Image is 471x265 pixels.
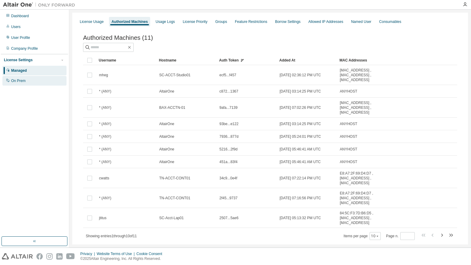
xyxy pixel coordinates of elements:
img: Altair One [3,2,78,8]
span: TN-ACCT-CONT01 [159,176,190,181]
span: [DATE] 07:22:14 PM UTC [280,176,321,181]
span: SC-Acct-Lap01 [159,216,184,220]
span: 2f45...9737 [219,196,237,200]
span: jtitus [99,216,107,220]
span: * (ANY) [99,89,111,94]
span: [MAC_ADDRESS] , [MAC_ADDRESS] , [MAC_ADDRESS] [340,100,391,115]
span: 7936...877d [219,134,238,139]
div: Dashboard [11,14,29,18]
div: Cookie Consent [136,251,166,256]
span: 34c9...0e4f [219,176,237,181]
div: License Usage [80,19,104,24]
div: On Prem [11,78,26,83]
span: * (ANY) [99,121,111,126]
div: Hostname [159,55,214,65]
span: ANYHOST [340,147,357,152]
span: 84:5C:F3:7D:B6:D5 , [MAC_ADDRESS] , [MAC_ADDRESS] [340,211,391,225]
span: mheg [99,73,108,77]
span: * (ANY) [99,134,111,139]
div: License Priority [183,19,207,24]
span: 93be...e122 [219,121,238,126]
span: [DATE] 02:36:12 PM UTC [280,73,321,77]
span: [DATE] 03:14:25 PM UTC [280,121,321,126]
img: altair_logo.svg [2,253,33,260]
span: [MAC_ADDRESS] , [MAC_ADDRESS] , [MAC_ADDRESS] [340,68,391,82]
div: Authorized Machines [111,19,148,24]
span: E8:A7:2F:69:D4:D7 , [MAC_ADDRESS] , [MAC_ADDRESS] [340,191,391,205]
span: ANYHOST [340,121,357,126]
div: Username [99,55,154,65]
button: 10 [371,234,379,238]
div: Usage Logs [156,19,175,24]
div: Feature Restrictions [235,19,267,24]
span: Page n. [386,232,415,240]
div: Allowed IP Addresses [308,19,343,24]
span: ANYHOST [340,159,357,164]
span: ecf5...f457 [219,73,236,77]
p: © 2025 Altair Engineering, Inc. All Rights Reserved. [80,256,166,261]
span: AltairOne [159,89,174,94]
div: Added At [279,55,335,65]
span: * (ANY) [99,159,111,164]
span: 5216...2f9d [219,147,237,152]
div: Privacy [80,251,97,256]
span: E8:A7:2F:69:D4:D7 , [MAC_ADDRESS] , [MAC_ADDRESS] [340,171,391,185]
span: ANYHOST [340,134,357,139]
div: User Profile [11,35,30,40]
span: 2507...5ae6 [219,216,238,220]
div: Groups [215,19,227,24]
div: Borrow Settings [275,19,301,24]
span: 451a...83f4 [219,159,237,164]
span: BAX-ACCTN-01 [159,105,185,110]
span: Showing entries 1 through 10 of 11 [86,234,137,238]
span: [DATE] 05:46:41 AM UTC [280,147,321,152]
div: Named User [351,19,371,24]
span: cwatts [99,176,109,181]
span: AltairOne [159,121,174,126]
span: [DATE] 05:24:01 PM UTC [280,134,321,139]
div: Users [11,24,20,29]
div: Company Profile [11,46,38,51]
span: TN-ACCT-CONT01 [159,196,190,200]
img: linkedin.svg [56,253,63,260]
img: facebook.svg [36,253,43,260]
span: AltairOne [159,159,174,164]
span: * (ANY) [99,147,111,152]
span: c872...1367 [219,89,238,94]
span: ANYHOST [340,89,357,94]
div: MAC Addresses [339,55,391,65]
span: AltairOne [159,134,174,139]
span: [DATE] 05:46:41 AM UTC [280,159,321,164]
span: AltairOne [159,147,174,152]
div: Managed [11,68,27,73]
span: * (ANY) [99,196,111,200]
div: License Settings [4,58,33,62]
span: SC-ACCT-Studio01 [159,73,191,77]
div: Consumables [379,19,401,24]
span: Items per page [344,232,381,240]
span: Authorized Machines (11) [83,34,153,41]
img: instagram.svg [46,253,53,260]
span: [DATE] 03:14:25 PM UTC [280,89,321,94]
span: [DATE] 05:13:32 PM UTC [280,216,321,220]
img: youtube.svg [66,253,75,260]
span: * (ANY) [99,105,111,110]
div: Website Terms of Use [97,251,136,256]
span: 9afa...7139 [219,105,237,110]
span: [DATE] 07:16:56 PM UTC [280,196,321,200]
span: [DATE] 07:02:26 PM UTC [280,105,321,110]
div: Auth Token [219,55,274,65]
